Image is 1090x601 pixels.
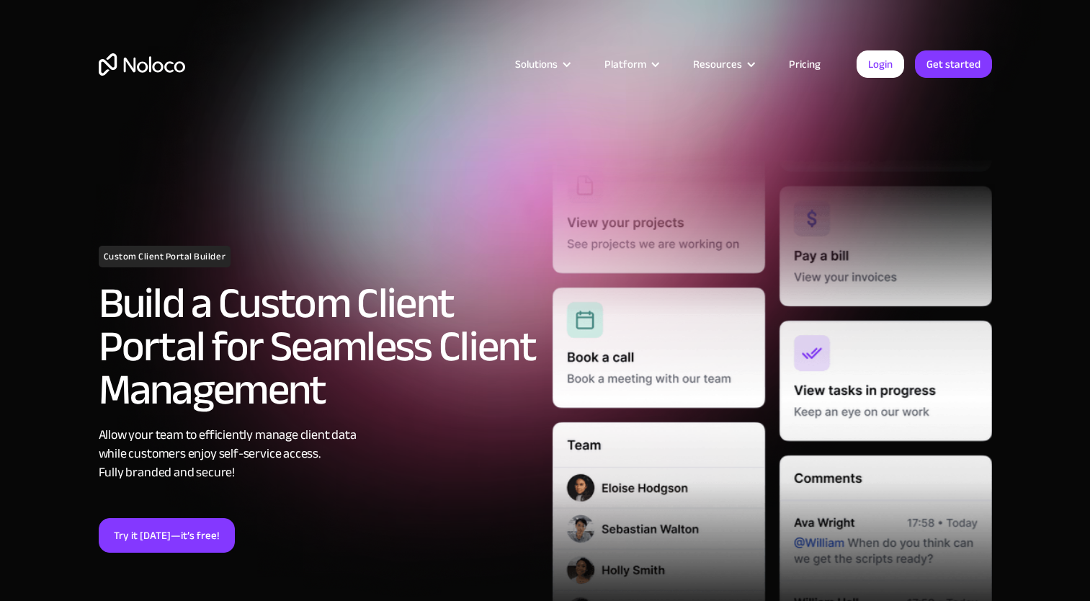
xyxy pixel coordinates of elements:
div: Resources [693,55,742,74]
a: home [99,53,185,76]
a: Pricing [771,55,839,74]
div: Resources [675,55,771,74]
a: Try it [DATE]—it’s free! [99,518,235,553]
div: Allow your team to efficiently manage client data while customers enjoy self-service access. Full... [99,426,538,482]
div: Solutions [515,55,558,74]
div: Solutions [497,55,586,74]
a: Get started [915,50,992,78]
div: Platform [586,55,675,74]
h1: Custom Client Portal Builder [99,246,231,267]
h2: Build a Custom Client Portal for Seamless Client Management [99,282,538,411]
a: Login [857,50,904,78]
div: Platform [604,55,646,74]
